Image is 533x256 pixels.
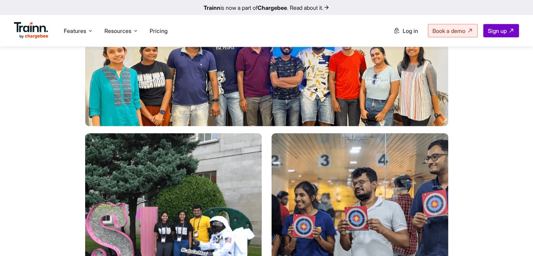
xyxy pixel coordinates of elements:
a: Sign up [483,24,519,38]
a: Book a demo [428,24,478,38]
b: Trainn [204,4,220,11]
iframe: Chat Widget [498,222,533,256]
a: Pricing [150,27,168,34]
span: Book a demo [432,27,465,34]
img: Trainn Logo [14,22,48,39]
span: Resources [104,27,131,35]
b: Chargebee [258,4,287,11]
span: Sign up [488,27,507,34]
a: Log in [389,25,422,37]
span: Features [64,27,86,35]
span: Log in [403,27,418,34]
